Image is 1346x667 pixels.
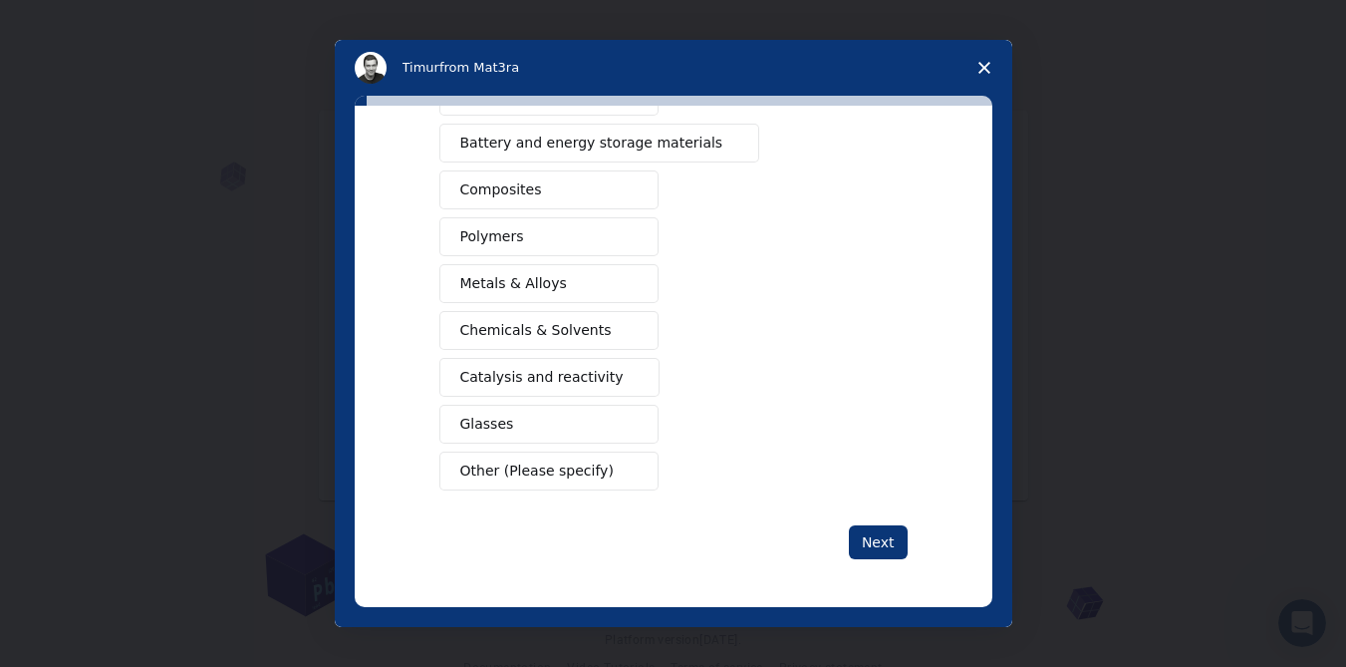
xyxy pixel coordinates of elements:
[460,133,723,154] span: Battery and energy storage materials
[439,311,659,350] button: Chemicals & Solvents
[460,226,524,247] span: Polymers
[460,461,614,482] span: Other (Please specify)
[355,52,387,84] img: Profile image for Timur
[40,14,112,32] span: Support
[439,452,659,491] button: Other (Please specify)
[849,525,908,559] button: Next
[439,358,661,397] button: Catalysis and reactivity
[956,40,1012,96] span: Close survey
[460,179,542,200] span: Composites
[439,217,659,256] button: Polymers
[439,124,760,163] button: Battery and energy storage materials
[439,170,659,209] button: Composites
[439,264,659,303] button: Metals & Alloys
[460,273,567,294] span: Metals & Alloys
[439,405,659,444] button: Glasses
[460,414,514,435] span: Glasses
[460,320,612,341] span: Chemicals & Solvents
[403,60,439,75] span: Timur
[439,60,519,75] span: from Mat3ra
[460,367,624,388] span: Catalysis and reactivity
